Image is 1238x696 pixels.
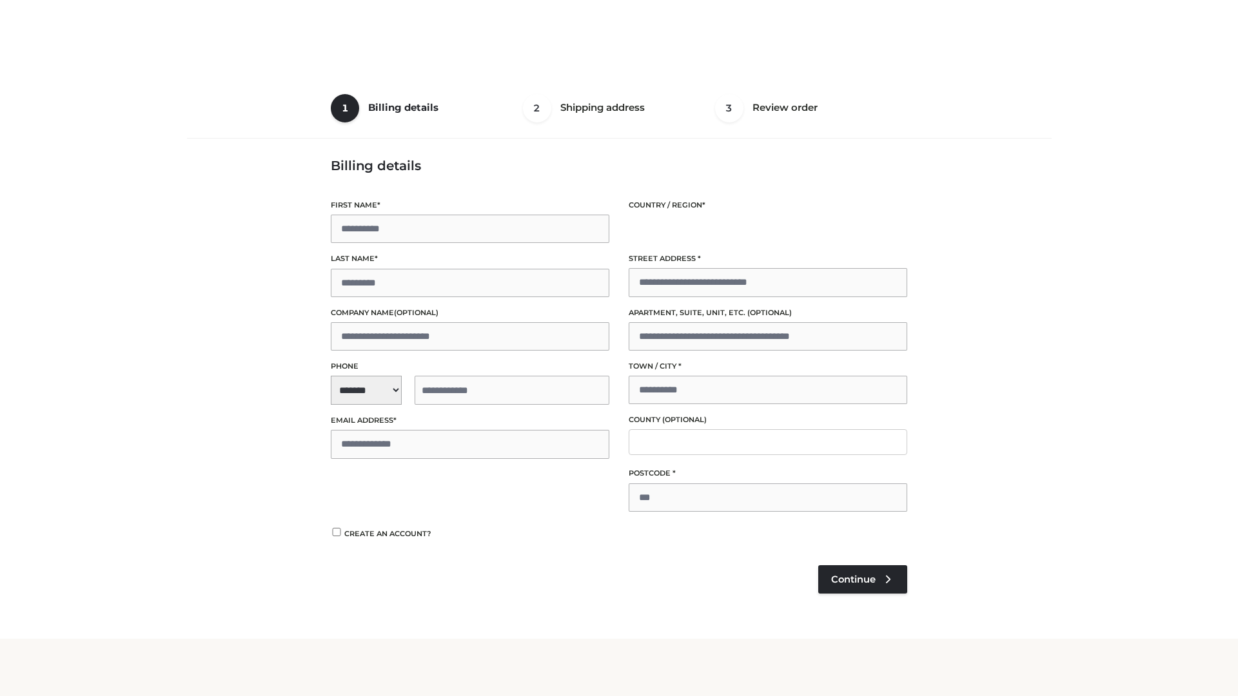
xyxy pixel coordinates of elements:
[629,360,907,372] label: Town / City
[629,199,907,211] label: Country / Region
[818,565,907,594] a: Continue
[662,415,707,424] span: (optional)
[331,360,609,372] label: Phone
[629,253,907,265] label: Street address
[331,253,609,265] label: Last name
[331,199,609,211] label: First name
[629,467,907,479] label: Postcode
[344,529,431,538] span: Create an account?
[629,414,907,426] label: County
[331,528,342,536] input: Create an account?
[331,307,609,319] label: Company name
[394,308,438,317] span: (optional)
[331,158,907,173] h3: Billing details
[747,308,792,317] span: (optional)
[831,574,876,585] span: Continue
[629,307,907,319] label: Apartment, suite, unit, etc.
[331,414,609,427] label: Email address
